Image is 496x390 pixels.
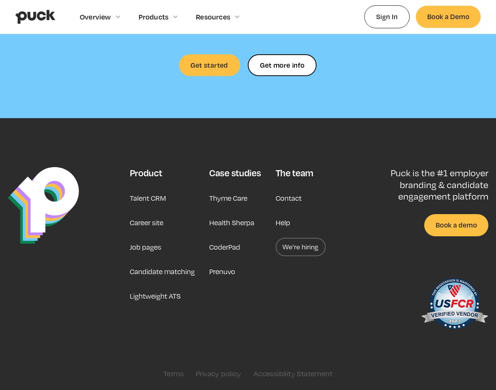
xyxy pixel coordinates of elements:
[130,189,166,207] a: Talent CRM
[276,213,290,232] a: Help
[179,54,240,76] a: Get started
[130,167,162,179] div: Product
[416,6,481,28] a: Book a Demo
[364,5,410,28] a: Sign In
[130,287,181,305] a: Lightweight ATS
[248,54,317,76] a: Get more info
[139,13,169,21] div: Products
[130,238,161,256] a: Job pages
[209,262,235,281] a: Prenuvo
[374,167,488,202] p: Puck is the #1 employer branding & candidate engagement platform
[276,167,313,179] div: The team
[420,275,488,336] img: US Federal Contractor Registration System for Award Management Verified Vendor Seal
[254,369,333,378] a: Accessibility Statement
[80,13,111,21] div: Overview
[209,189,247,207] a: Thyme Care
[163,369,184,378] a: Terms
[209,213,254,232] a: Health Sherpa
[196,369,241,378] a: Privacy policy
[8,167,79,244] img: Puck Logo
[196,13,230,21] div: Resources
[424,214,488,236] a: Book a demo
[276,238,326,256] a: We’re hiring
[130,213,163,232] a: Career site
[276,189,302,207] a: Contact
[209,167,261,179] div: Case studies
[209,238,240,256] a: CoderPad
[130,262,195,281] a: Candidate matching
[248,54,317,76] form: Ready to find your people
